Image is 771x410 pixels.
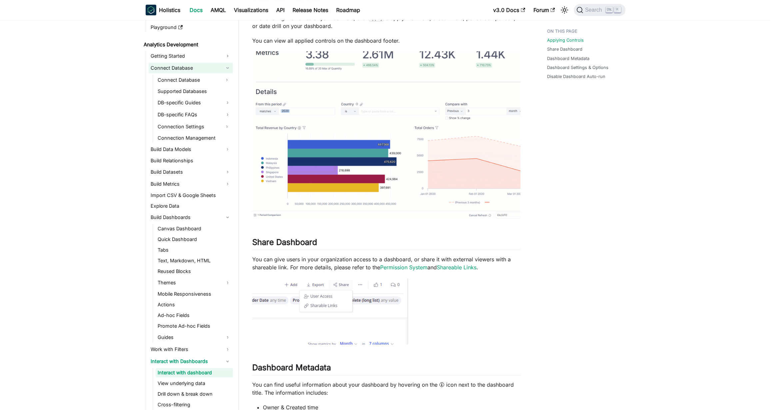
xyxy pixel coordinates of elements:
a: Drill down & break down [156,389,233,399]
a: Getting Started [149,51,233,61]
h2: Dashboard Metadata [252,363,520,375]
span: Search [583,7,606,13]
button: Search (Ctrl+K) [574,4,625,16]
a: Shareable Links [437,264,476,271]
button: Expand sidebar category 'Connection Settings' [221,121,233,132]
a: Build Dashboards [149,212,233,223]
a: Interact with dashboard [156,368,233,377]
a: Release Notes [289,5,332,15]
a: Dashboard Settings & Options [547,64,608,71]
a: Cross-filtering [156,400,233,409]
button: Switch between dark and light mode (currently light mode) [559,5,570,15]
nav: Docs sidebar [139,20,239,410]
a: Applying Controls [547,37,584,43]
a: Tabs [156,245,233,255]
a: AMQL [207,5,230,15]
a: Interact with Dashboards [149,356,233,367]
a: Connect Database [156,75,221,85]
a: Supported Databases [156,87,233,96]
kbd: K [614,7,621,13]
a: Mobile Responsiveness [156,289,233,299]
a: Share Dashboard [547,46,582,52]
a: Build Datasets [149,167,233,177]
a: Disable Dashboard Auto-run [547,73,605,80]
a: HolisticsHolistics [146,5,180,15]
p: You can view all applied controls on the dashboard footer. [252,37,520,45]
a: Actions [156,300,233,309]
img: Holistics [146,5,156,15]
a: Canvas Dashboard [156,224,233,233]
a: DB-specific Guides [156,97,233,108]
a: Dashboard Metadata [547,55,589,62]
a: Connection Management [156,133,233,143]
a: Roadmap [332,5,364,15]
a: Quick Dashboard [156,235,233,244]
a: Text, Markdown, HTML [156,256,233,265]
a: Work with Filters [149,344,233,355]
p: After altering the values of your controls, click to apply the filters, cross-filters, period com... [252,14,520,30]
h2: Share Dashboard [252,237,520,250]
b: Holistics [159,6,180,14]
a: Connect Database [149,63,233,73]
button: Expand sidebar category 'Connect Database' [221,75,233,85]
a: Themes [156,277,233,288]
a: View underlying data [156,379,233,388]
a: Permission System [380,264,427,271]
p: You can give users in your organization access to a dashboard, or share it with external viewers ... [252,255,520,271]
a: Playground [149,23,233,32]
a: Build Relationships [149,156,233,165]
a: Forum [529,5,559,15]
a: Ad-hoc Fields [156,311,233,320]
a: Docs [186,5,207,15]
a: Explore Data [149,201,233,211]
a: Build Metrics [149,179,233,189]
a: API [272,5,289,15]
a: Import CSV & Google Sheets [149,191,233,200]
p: You can find useful information about your dashboard by hovering on the 🛈 icon next to the dashbo... [252,381,520,397]
a: Connection Settings [156,121,221,132]
a: Build Data Models [149,144,233,155]
a: v3.0 Docs [489,5,529,15]
a: Analytics Development [142,40,233,49]
a: Reused Blocks [156,267,233,276]
a: Guides [156,332,233,343]
a: Visualizations [230,5,272,15]
a: Promote Ad-hoc Fields [156,321,233,331]
a: DB-specific FAQs [156,109,233,120]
